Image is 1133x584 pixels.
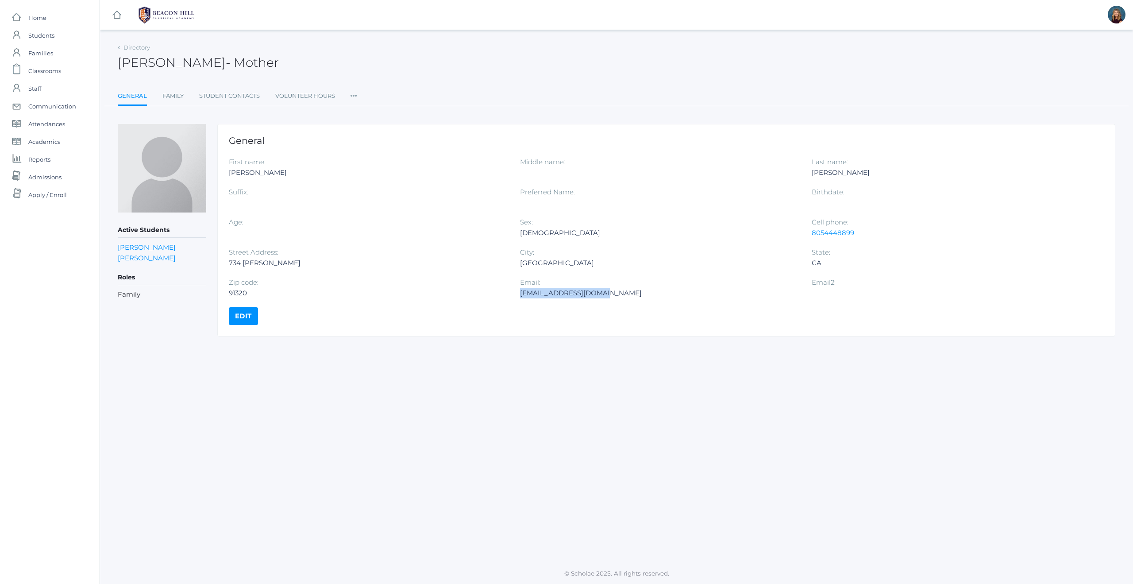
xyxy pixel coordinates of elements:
a: Directory [123,44,150,51]
label: State: [812,248,830,256]
span: Reports [28,151,50,168]
h2: [PERSON_NAME] [118,56,279,70]
span: Academics [28,133,60,151]
label: Preferred Name: [520,188,575,196]
label: Middle name: [520,158,565,166]
label: Street Address: [229,248,278,256]
div: [EMAIL_ADDRESS][DOMAIN_NAME] [520,288,798,298]
div: Lindsay Leeds [1108,6,1125,23]
a: [PERSON_NAME] [118,243,176,251]
a: Family [162,87,184,105]
span: - Mother [226,55,279,70]
span: Apply / Enroll [28,186,67,204]
a: Student Contacts [199,87,260,105]
span: Classrooms [28,62,61,80]
a: 8054448899 [812,228,854,237]
label: Birthdate: [812,188,844,196]
a: General [118,87,147,106]
label: Last name: [812,158,848,166]
label: Sex: [520,218,533,226]
h5: Active Students [118,223,206,238]
label: First name: [229,158,266,166]
div: [PERSON_NAME] [229,167,507,178]
a: Edit [229,307,258,325]
div: [DEMOGRAPHIC_DATA] [520,228,798,238]
div: [GEOGRAPHIC_DATA] [520,258,798,268]
div: 734 [PERSON_NAME] [229,258,507,268]
span: Attendances [28,115,65,133]
h1: General [229,135,1104,146]
span: Admissions [28,168,62,186]
div: [PERSON_NAME] [812,167,1090,178]
p: © Scholae 2025. All rights reserved. [100,569,1133,578]
img: Danielle Dickey [118,124,206,213]
span: Staff [28,80,41,97]
label: Email2: [812,278,836,286]
label: Age: [229,218,243,226]
div: 91320 [229,288,507,298]
span: Families [28,44,53,62]
label: Suffix: [229,188,248,196]
span: Students [28,27,54,44]
div: CA [812,258,1090,268]
a: Volunteer Hours [275,87,335,105]
h5: Roles [118,270,206,285]
a: [PERSON_NAME] [118,254,176,262]
label: Zip code: [229,278,258,286]
label: Email: [520,278,540,286]
label: City: [520,248,534,256]
span: Home [28,9,46,27]
label: Cell phone: [812,218,848,226]
span: Communication [28,97,76,115]
li: Family [118,290,206,300]
img: BHCALogos-05-308ed15e86a5a0abce9b8dd61676a3503ac9727e845dece92d48e8588c001991.png [133,4,200,26]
